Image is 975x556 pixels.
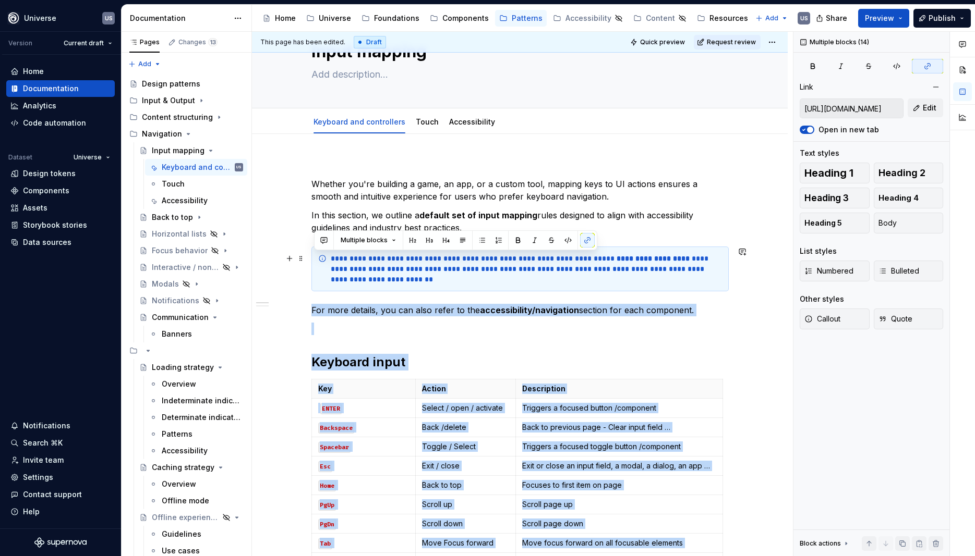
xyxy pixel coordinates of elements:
a: Resources [693,10,752,27]
div: Navigation [142,129,182,139]
span: Add [138,60,151,68]
p: For more details, you can also refer to the section for each component. [311,304,729,316]
a: Accessibility [549,10,627,27]
div: Accessibility [445,110,499,132]
button: Publish [913,9,971,28]
a: Keyboard and controllersUS [145,159,247,176]
img: 87d06435-c97f-426c-aa5d-5eb8acd3d8b3.png [7,12,20,24]
div: Content structuring [142,112,213,122]
button: Heading 3 [800,188,870,208]
div: US [105,14,113,22]
a: Storybook stories [6,217,115,233]
h2: Keyboard input [311,354,729,370]
div: Link [800,82,813,92]
div: Loading strategy [152,362,214,373]
div: Indeterminate indicators [162,396,241,406]
p: Triggers a focused button /component [522,403,716,413]
p: Key [318,384,410,394]
div: Storybook stories [23,220,87,230]
span: Heading 2 [878,168,925,178]
a: Assets [6,200,115,216]
span: Quick preview [640,38,685,46]
a: Guidelines [145,526,247,542]
div: Touch [162,179,185,189]
div: Overview [162,479,196,489]
a: Documentation [6,80,115,97]
button: Numbered [800,261,870,281]
p: Triggers a focused toggle button /component [522,441,716,452]
span: Universe [74,153,102,162]
a: Accessibility [449,117,495,126]
div: Overview [162,379,196,389]
button: Add [752,11,791,26]
button: Body [874,213,944,233]
div: US [800,14,808,22]
div: Other styles [800,294,844,304]
a: Touch [145,176,247,192]
div: Draft [354,36,386,48]
p: Scroll down [422,518,509,529]
button: Help [6,503,115,520]
div: Search ⌘K [23,438,63,448]
a: Input mapping [135,142,247,159]
div: Dataset [8,153,32,162]
p: Action [422,384,509,394]
a: Back to top [135,209,247,226]
p: Scroll page up [522,499,716,510]
span: Heading 5 [804,218,842,228]
p: Scroll up [422,499,509,510]
p: Move focus forward on all focusable elements [522,538,716,548]
strong: accessibility/navigation [480,305,579,315]
div: Content structuring [125,109,247,126]
code: ENTER [320,403,342,414]
p: Move Focus forward [422,538,509,548]
div: Focus behavior [152,245,208,256]
a: Banners [145,326,247,342]
div: Modals [152,279,179,289]
div: Accessibility [162,446,208,456]
div: Offline experience [152,512,219,523]
p: Back /delete [422,422,509,433]
span: Preview [865,13,894,23]
button: Request review [694,35,761,50]
span: Quote [878,314,912,324]
span: Numbered [804,266,853,276]
button: Heading 5 [800,213,870,233]
div: Code automation [23,118,86,128]
a: Data sources [6,234,115,251]
code: Home [318,480,336,491]
span: Current draft [64,39,104,47]
code: PgUp [318,500,336,511]
div: Patterns [512,13,543,23]
div: Analytics [23,101,56,111]
div: Touch [412,110,443,132]
p: Back to previous page - Clear input field … [522,422,716,433]
a: Home [258,10,300,27]
div: Back to top [152,212,193,223]
span: Share [826,13,847,23]
code: Tab [318,538,332,549]
button: Callout [800,308,870,329]
button: Notifications [6,417,115,434]
a: Universe [302,10,355,27]
div: Version [8,39,32,47]
div: Accessibility [162,195,208,206]
div: Input mapping [152,145,204,156]
p: Exit / close [422,461,509,471]
a: Keyboard and controllers [314,117,405,126]
a: Modals [135,276,247,292]
div: Determinate indicators [162,412,241,423]
a: Loading strategy [135,359,247,376]
div: Components [23,186,69,196]
a: Content [629,10,691,27]
div: Data sources [23,237,71,248]
a: Settings [6,469,115,486]
a: Supernova Logo [34,537,87,548]
button: Current draft [59,36,117,51]
div: Block actions [800,536,850,551]
p: Select / open / activate [422,403,509,413]
span: Callout [804,314,840,324]
div: Text styles [800,148,839,158]
a: Home [6,63,115,80]
div: Notifications [23,421,70,431]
